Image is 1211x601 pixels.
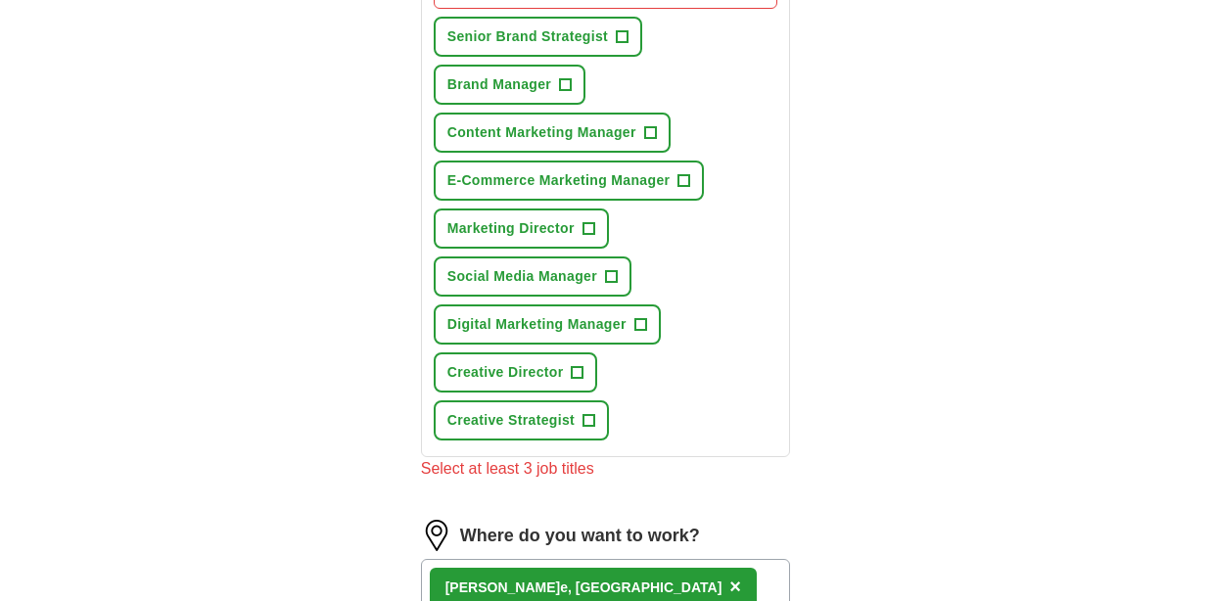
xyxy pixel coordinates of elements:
span: Social Media Manager [447,266,597,287]
span: Marketing Director [447,218,575,239]
button: Brand Manager [434,65,585,105]
img: location.png [421,520,452,551]
span: E-Commerce Marketing Manager [447,170,671,191]
span: Creative Director [447,362,564,383]
span: Brand Manager [447,74,551,95]
span: Digital Marketing Manager [447,314,627,335]
span: Content Marketing Manager [447,122,636,143]
div: Select at least 3 job titles [421,457,791,481]
button: Content Marketing Manager [434,113,671,153]
span: Creative Strategist [447,410,575,431]
span: Senior Brand Strategist [447,26,608,47]
strong: [PERSON_NAME] [445,579,560,595]
div: e, [GEOGRAPHIC_DATA] [445,578,722,598]
button: Digital Marketing Manager [434,304,661,345]
button: E-Commerce Marketing Manager [434,161,705,201]
button: Senior Brand Strategist [434,17,642,57]
label: Where do you want to work? [460,523,700,549]
button: Creative Strategist [434,400,609,440]
button: Social Media Manager [434,256,631,297]
span: × [729,576,741,597]
button: Creative Director [434,352,598,393]
button: Marketing Director [434,208,609,249]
